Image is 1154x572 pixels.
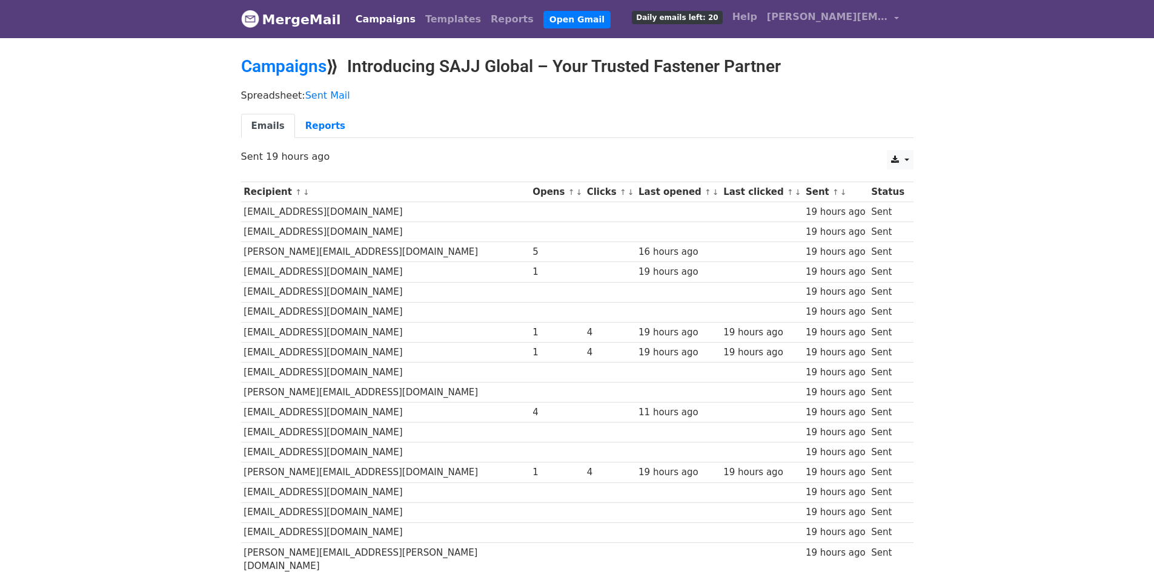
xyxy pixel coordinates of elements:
div: 4 [587,326,633,340]
td: [EMAIL_ADDRESS][DOMAIN_NAME] [241,342,530,362]
td: [PERSON_NAME][EMAIL_ADDRESS][DOMAIN_NAME] [241,242,530,262]
div: 19 hours ago [806,546,866,560]
a: ↑ [832,188,839,197]
th: Last opened [635,182,720,202]
td: Sent [868,262,907,282]
td: [EMAIL_ADDRESS][DOMAIN_NAME] [241,522,530,542]
td: [PERSON_NAME][EMAIL_ADDRESS][DOMAIN_NAME] [241,462,530,482]
a: [PERSON_NAME][EMAIL_ADDRESS][DOMAIN_NAME] [762,5,904,33]
div: 19 hours ago [806,245,866,259]
a: ↓ [795,188,801,197]
span: [PERSON_NAME][EMAIL_ADDRESS][DOMAIN_NAME] [767,10,888,24]
a: Templates [420,7,486,31]
div: 19 hours ago [723,346,800,360]
a: ↑ [620,188,626,197]
a: ↑ [787,188,794,197]
div: 19 hours ago [806,366,866,380]
td: [EMAIL_ADDRESS][DOMAIN_NAME] [241,282,530,302]
th: Clicks [584,182,635,202]
a: Help [728,5,762,29]
div: 19 hours ago [806,386,866,399]
div: 11 hours ago [638,406,717,419]
td: Sent [868,342,907,362]
td: [EMAIL_ADDRESS][DOMAIN_NAME] [241,403,530,422]
div: 19 hours ago [806,485,866,499]
td: Sent [868,383,907,403]
td: [EMAIL_ADDRESS][DOMAIN_NAME] [241,502,530,522]
td: Sent [868,222,907,242]
p: Sent 19 hours ago [241,150,914,163]
td: Sent [868,242,907,262]
td: [EMAIL_ADDRESS][DOMAIN_NAME] [241,482,530,502]
a: Daily emails left: 20 [627,5,727,29]
a: Campaigns [351,7,420,31]
td: [EMAIL_ADDRESS][DOMAIN_NAME] [241,322,530,342]
th: Status [868,182,907,202]
a: Emails [241,114,295,139]
div: 16 hours ago [638,245,717,259]
td: [PERSON_NAME][EMAIL_ADDRESS][DOMAIN_NAME] [241,383,530,403]
a: Campaigns [241,56,327,76]
a: ↓ [628,188,634,197]
a: ↑ [295,188,302,197]
div: 19 hours ago [638,465,717,479]
div: 19 hours ago [638,326,717,340]
a: Reports [295,114,356,139]
div: 5 [532,245,581,259]
td: [EMAIL_ADDRESS][DOMAIN_NAME] [241,222,530,242]
td: Sent [868,403,907,422]
a: ↑ [568,188,575,197]
div: 19 hours ago [806,465,866,479]
a: ↓ [303,188,310,197]
td: Sent [868,462,907,482]
th: Recipient [241,182,530,202]
div: 1 [532,265,581,279]
td: [EMAIL_ADDRESS][DOMAIN_NAME] [241,302,530,322]
div: 4 [532,406,581,419]
th: Last clicked [720,182,803,202]
div: 4 [587,346,633,360]
div: 19 hours ago [806,445,866,459]
a: ↓ [840,188,847,197]
div: 19 hours ago [806,326,866,340]
div: 1 [532,465,581,479]
td: Sent [868,362,907,382]
a: ↓ [712,188,719,197]
div: 1 [532,326,581,340]
div: 1 [532,346,581,360]
td: Sent [868,282,907,302]
div: 19 hours ago [638,265,717,279]
td: Sent [868,302,907,322]
div: 19 hours ago [806,305,866,319]
a: Sent Mail [305,90,350,101]
div: 19 hours ago [806,285,866,299]
td: Sent [868,522,907,542]
td: Sent [868,442,907,462]
td: Sent [868,502,907,522]
td: [EMAIL_ADDRESS][DOMAIN_NAME] [241,362,530,382]
td: Sent [868,482,907,502]
div: 19 hours ago [806,406,866,419]
div: 19 hours ago [806,265,866,279]
a: Reports [486,7,539,31]
img: MergeMail logo [241,10,259,28]
td: [EMAIL_ADDRESS][DOMAIN_NAME] [241,202,530,222]
span: Daily emails left: 20 [632,11,722,24]
div: 19 hours ago [806,426,866,439]
a: ↓ [575,188,582,197]
h2: ⟫ Introducing SAJJ Global – Your Trusted Fastener Partner [241,56,914,77]
div: 19 hours ago [806,505,866,519]
div: 19 hours ago [806,346,866,360]
div: 19 hours ago [638,346,717,360]
div: 4 [587,465,633,479]
td: [EMAIL_ADDRESS][DOMAIN_NAME] [241,442,530,462]
p: Spreadsheet: [241,89,914,102]
td: Sent [868,202,907,222]
th: Sent [803,182,868,202]
td: [EMAIL_ADDRESS][DOMAIN_NAME] [241,422,530,442]
td: Sent [868,422,907,442]
a: MergeMail [241,7,341,32]
a: ↑ [705,188,711,197]
td: Sent [868,322,907,342]
div: 19 hours ago [723,465,800,479]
